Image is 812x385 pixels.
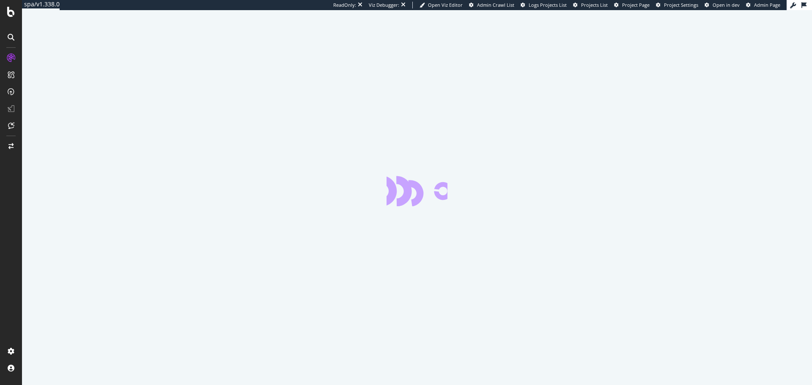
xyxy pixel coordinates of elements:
[664,2,698,8] span: Project Settings
[333,2,356,8] div: ReadOnly:
[656,2,698,8] a: Project Settings
[420,2,463,8] a: Open Viz Editor
[369,2,399,8] div: Viz Debugger:
[614,2,650,8] a: Project Page
[705,2,740,8] a: Open in dev
[746,2,780,8] a: Admin Page
[387,176,447,206] div: animation
[469,2,514,8] a: Admin Crawl List
[573,2,608,8] a: Projects List
[754,2,780,8] span: Admin Page
[581,2,608,8] span: Projects List
[477,2,514,8] span: Admin Crawl List
[622,2,650,8] span: Project Page
[521,2,567,8] a: Logs Projects List
[428,2,463,8] span: Open Viz Editor
[529,2,567,8] span: Logs Projects List
[713,2,740,8] span: Open in dev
